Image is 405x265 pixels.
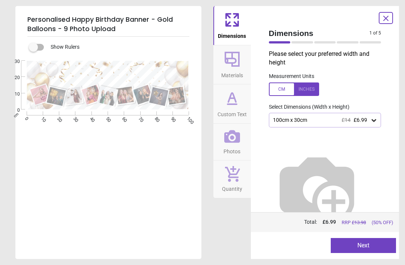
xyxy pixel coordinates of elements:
span: Dimensions [218,29,246,40]
div: 100cm x 30cm [272,117,370,123]
label: Select Dimensions (Width x Height) [263,103,349,111]
button: Materials [213,45,251,84]
span: RRP [342,219,366,226]
button: Next [331,238,396,253]
span: 20 [6,75,20,81]
button: Custom Text [213,84,251,123]
span: 30 [6,58,20,65]
span: (50% OFF) [372,219,393,226]
span: £ [322,219,336,226]
span: Custom Text [217,107,247,118]
span: Photos [223,144,240,156]
span: £14 [342,117,351,123]
label: Measurement Units [269,73,314,80]
span: 10 [6,91,20,97]
div: Total: [268,219,393,226]
span: £6.99 [354,117,367,123]
span: Quantity [222,182,242,193]
img: Helper for size comparison [269,139,365,235]
span: cm [12,112,19,118]
span: 6.99 [325,219,336,225]
button: Photos [213,124,251,160]
span: Materials [221,68,243,79]
span: £ 13.98 [352,220,366,225]
span: Dimensions [269,28,370,39]
button: Quantity [213,160,251,198]
span: 0 [6,107,20,114]
p: Please select your preferred width and height [269,50,387,67]
button: Dimensions [213,6,251,45]
h5: Personalised Happy Birthday Banner - Gold Balloons - 9 Photo Upload [27,12,189,37]
span: 1 of 5 [369,30,381,36]
div: Show Rulers [33,43,201,52]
